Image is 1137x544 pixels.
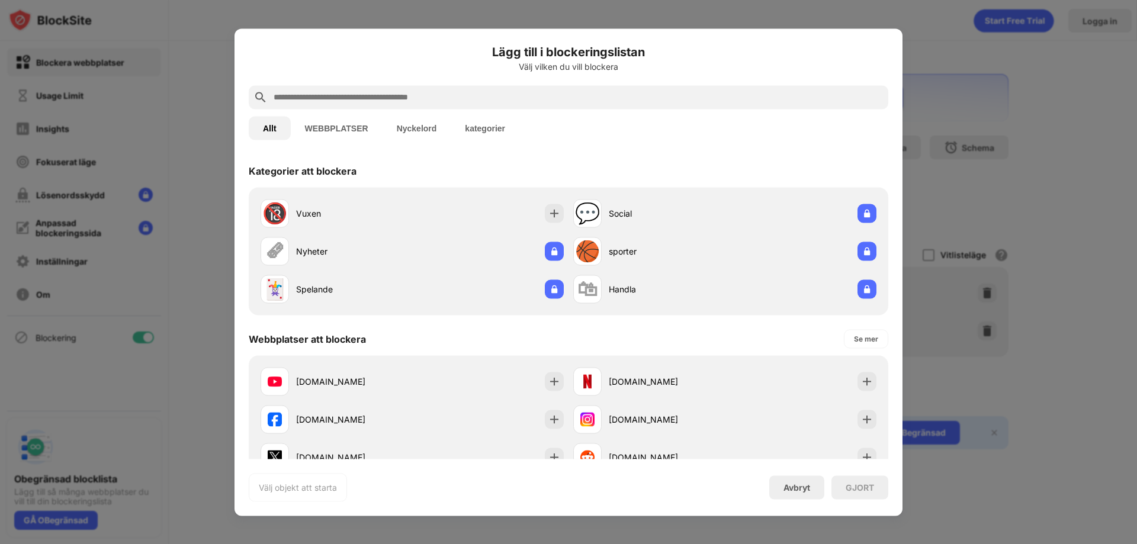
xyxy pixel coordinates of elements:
div: Handla [609,283,725,295]
div: Social [609,207,725,220]
h6: Lägg till i blockeringslistan [249,43,888,60]
img: favicons [268,374,282,388]
div: Välj objekt att starta [259,481,337,493]
div: Se mer [854,333,878,345]
div: 🛍 [577,277,598,301]
img: favicons [268,450,282,464]
div: [DOMAIN_NAME] [296,451,412,463]
div: Vuxen [296,207,412,220]
img: favicons [580,412,595,426]
button: kategorier [451,116,519,140]
div: [DOMAIN_NAME] [609,451,725,463]
div: [DOMAIN_NAME] [609,413,725,426]
div: Spelande [296,283,412,295]
div: Kategorier att blockera [249,165,356,176]
div: Avbryt [783,482,810,493]
button: WEBBPLATSER [291,116,383,140]
div: [DOMAIN_NAME] [296,413,412,426]
button: Allt [249,116,291,140]
div: 🔞 [262,201,287,226]
img: favicons [268,412,282,426]
img: favicons [580,450,595,464]
div: 🃏 [262,277,287,301]
button: Nyckelord [383,116,451,140]
div: GJORT [846,482,874,492]
div: Välj vilken du vill blockera [249,62,888,71]
div: Nyheter [296,245,412,257]
div: 🗞 [265,239,285,263]
div: Webbplatser att blockera [249,333,366,345]
img: search.svg [253,90,268,104]
div: [DOMAIN_NAME] [296,375,412,388]
img: favicons [580,374,595,388]
div: 🏀 [575,239,600,263]
div: 💬 [575,201,600,226]
div: sporter [609,245,725,257]
div: [DOMAIN_NAME] [609,375,725,388]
